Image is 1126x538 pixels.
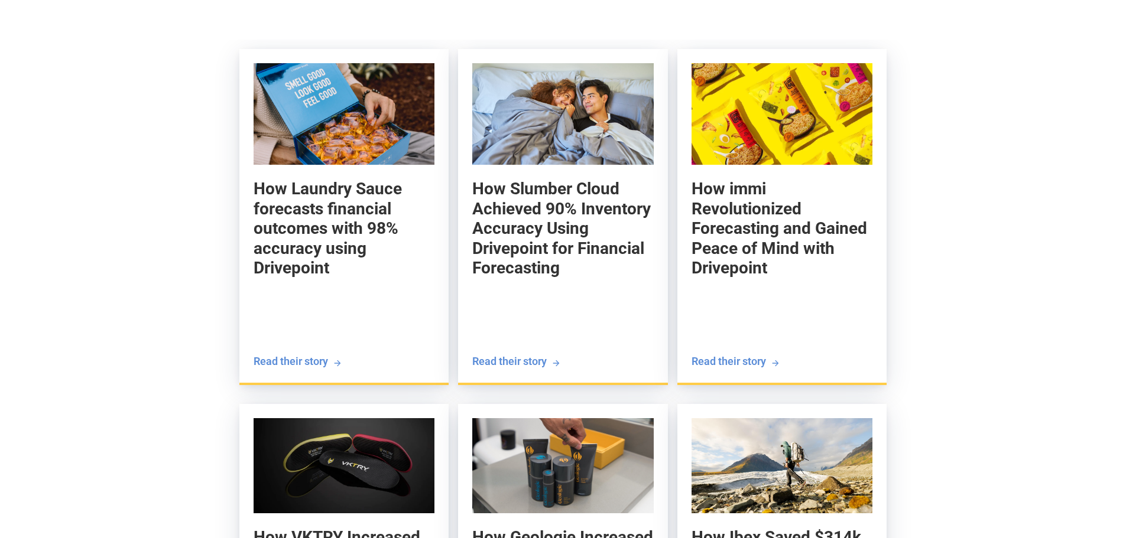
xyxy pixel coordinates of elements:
img: How Ibex Saved $314k in Finance Personnel Costs with Drivepoint [692,418,872,513]
img: How VKTRY Increased its 30-day Retention by 10% with Drivepoint [254,418,434,513]
img: How Geologie Increased EBITDA Margin by 18% with Drivepoint [472,418,653,513]
img: How Slumber Cloud Achieved 90% Inventory Accuracy Using Drivepoint for Financial Forecasting [472,63,653,165]
h5: How immi Revolutionized Forecasting and Gained Peace of Mind with Drivepoint [692,179,872,278]
img: How Laundry Sauce forecasts financial outcomes with 98% accuracy using Drivepoint [254,63,434,165]
a: How Slumber Cloud Achieved 90% Inventory Accuracy Using Drivepoint for Financial ForecastingHow S... [458,49,667,385]
div: Read their story [254,354,328,369]
img: How immi Revolutionized Forecasting and Gained Peace of Mind with Drivepoint [692,63,872,165]
h5: How Laundry Sauce forecasts financial outcomes with 98% accuracy using Drivepoint [254,179,434,278]
div: Read their story [692,354,766,369]
div: Read their story [472,354,547,369]
h5: How Slumber Cloud Achieved 90% Inventory Accuracy Using Drivepoint for Financial Forecasting [472,179,653,278]
iframe: Chat Widget [913,387,1126,538]
a: How immi Revolutionized Forecasting and Gained Peace of Mind with DrivepointHow immi Revolutioniz... [677,49,887,385]
a: How Laundry Sauce forecasts financial outcomes with 98% accuracy using DrivepointHow Laundry Sauc... [239,49,449,385]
